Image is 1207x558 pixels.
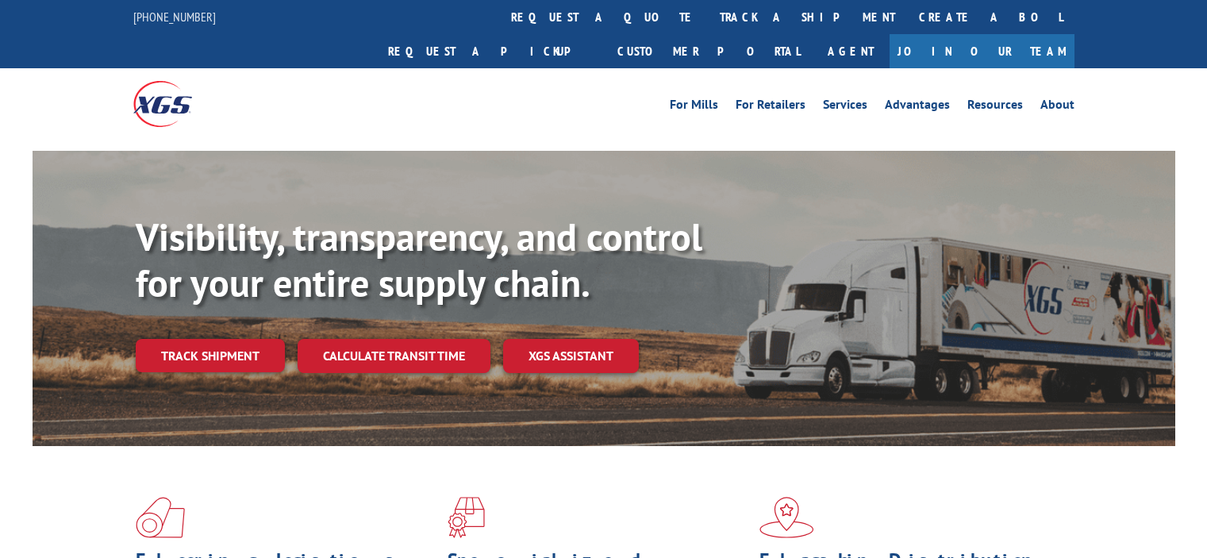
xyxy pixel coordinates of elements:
[298,339,490,373] a: Calculate transit time
[823,98,867,116] a: Services
[136,212,702,307] b: Visibility, transparency, and control for your entire supply chain.
[736,98,805,116] a: For Retailers
[503,339,639,373] a: XGS ASSISTANT
[1040,98,1074,116] a: About
[136,339,285,372] a: Track shipment
[133,9,216,25] a: [PHONE_NUMBER]
[967,98,1023,116] a: Resources
[136,497,185,538] img: xgs-icon-total-supply-chain-intelligence-red
[885,98,950,116] a: Advantages
[812,34,890,68] a: Agent
[890,34,1074,68] a: Join Our Team
[376,34,605,68] a: Request a pickup
[670,98,718,116] a: For Mills
[605,34,812,68] a: Customer Portal
[448,497,485,538] img: xgs-icon-focused-on-flooring-red
[759,497,814,538] img: xgs-icon-flagship-distribution-model-red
